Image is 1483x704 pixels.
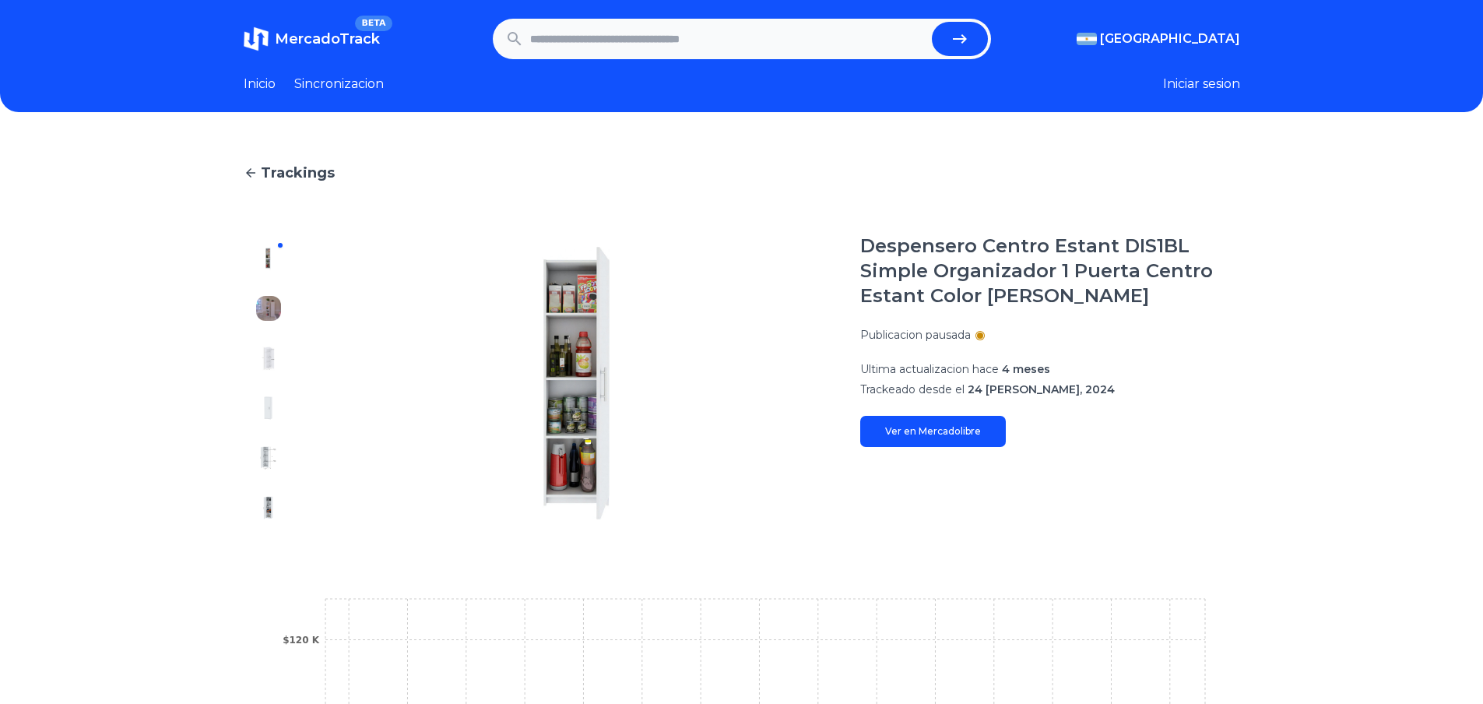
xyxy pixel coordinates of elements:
[860,327,971,343] p: Publicacion pausada
[256,296,281,321] img: Despensero Centro Estant DIS1BL Simple Organizador 1 Puerta Centro Estant Color Blanco
[1077,33,1097,45] img: Argentina
[860,382,965,396] span: Trackeado desde el
[325,234,829,533] img: Despensero Centro Estant DIS1BL Simple Organizador 1 Puerta Centro Estant Color Blanco
[244,26,380,51] a: MercadoTrackBETA
[1077,30,1240,48] button: [GEOGRAPHIC_DATA]
[355,16,392,31] span: BETA
[1002,362,1050,376] span: 4 meses
[244,75,276,93] a: Inicio
[1100,30,1240,48] span: [GEOGRAPHIC_DATA]
[256,246,281,271] img: Despensero Centro Estant DIS1BL Simple Organizador 1 Puerta Centro Estant Color Blanco
[244,26,269,51] img: MercadoTrack
[256,495,281,520] img: Despensero Centro Estant DIS1BL Simple Organizador 1 Puerta Centro Estant Color Blanco
[968,382,1115,396] span: 24 [PERSON_NAME], 2024
[275,30,380,48] span: MercadoTrack
[1163,75,1240,93] button: Iniciar sesion
[860,234,1240,308] h1: Despensero Centro Estant DIS1BL Simple Organizador 1 Puerta Centro Estant Color [PERSON_NAME]
[283,635,320,646] tspan: $120 K
[256,396,281,421] img: Despensero Centro Estant DIS1BL Simple Organizador 1 Puerta Centro Estant Color Blanco
[860,416,1006,447] a: Ver en Mercadolibre
[256,445,281,470] img: Despensero Centro Estant DIS1BL Simple Organizador 1 Puerta Centro Estant Color Blanco
[244,162,1240,184] a: Trackings
[256,346,281,371] img: Despensero Centro Estant DIS1BL Simple Organizador 1 Puerta Centro Estant Color Blanco
[294,75,384,93] a: Sincronizacion
[261,162,335,184] span: Trackings
[860,362,999,376] span: Ultima actualizacion hace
